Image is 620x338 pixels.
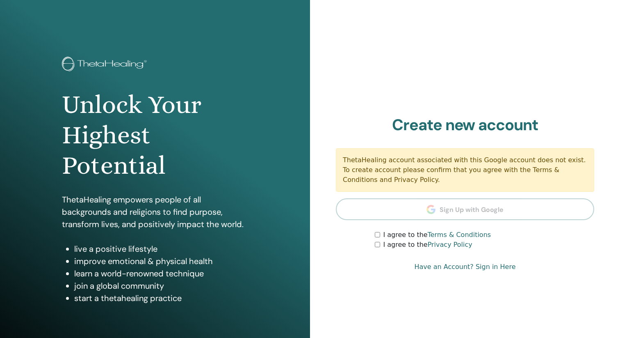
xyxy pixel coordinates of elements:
[428,231,491,239] a: Terms & Conditions
[428,241,472,248] a: Privacy Policy
[74,255,248,267] li: improve emotional & physical health
[336,148,594,192] div: ThetaHealing account associated with this Google account does not exist. To create account please...
[383,230,491,240] label: I agree to the
[62,90,248,181] h1: Unlock Your Highest Potential
[62,193,248,230] p: ThetaHealing empowers people of all backgrounds and religions to find purpose, transform lives, a...
[414,262,515,272] a: Have an Account? Sign in Here
[74,243,248,255] li: live a positive lifestyle
[74,292,248,304] li: start a thetahealing practice
[336,116,594,135] h2: Create new account
[74,267,248,280] li: learn a world-renowned technique
[74,280,248,292] li: join a global community
[383,240,472,250] label: I agree to the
